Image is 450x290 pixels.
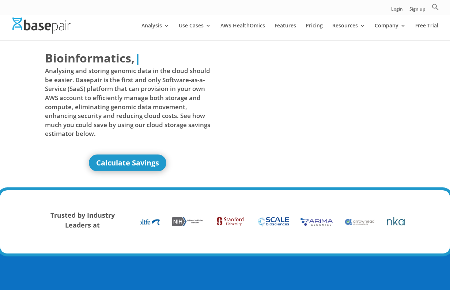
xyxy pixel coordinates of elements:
[179,23,211,40] a: Use Cases
[332,23,365,40] a: Resources
[230,50,395,143] iframe: Basepair - NGS Analysis Simplified
[432,3,439,15] a: Search Icon Link
[12,18,71,33] img: Basepair
[220,23,265,40] a: AWS HealthOmics
[50,211,115,229] strong: Trusted by Industry Leaders at
[375,23,406,40] a: Company
[45,50,135,66] span: Bioinformatics,
[141,23,169,40] a: Analysis
[409,7,425,15] a: Sign up
[275,23,296,40] a: Features
[415,23,438,40] a: Free Trial
[391,7,403,15] a: Login
[45,66,211,138] span: Analysing and storing genomic data in the cloud should be easier. Basepair is the first and only ...
[432,3,439,11] svg: Search
[135,50,141,66] span: |
[306,23,323,40] a: Pricing
[89,154,166,171] a: Calculate Savings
